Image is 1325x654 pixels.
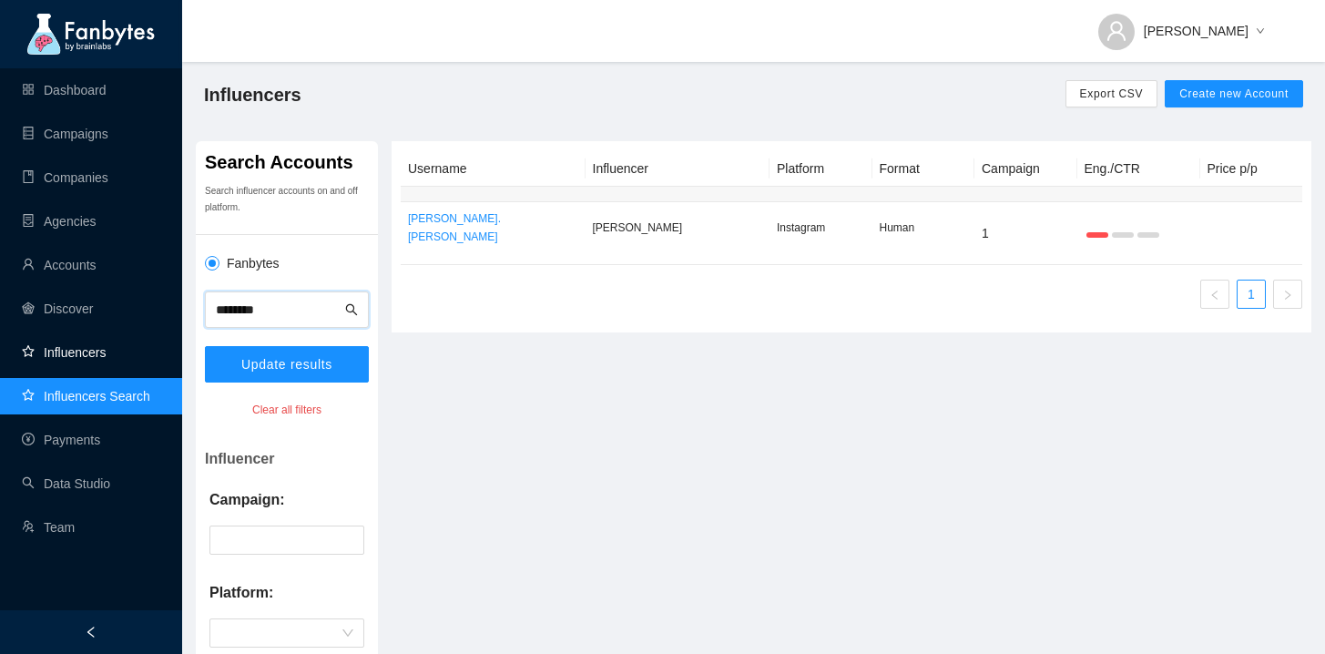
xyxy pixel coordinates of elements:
li: Previous Page [1200,280,1229,309]
a: containerAgencies [22,214,97,229]
span: right [1282,290,1293,301]
a: userAccounts [22,258,97,272]
a: searchData Studio [22,476,110,491]
span: Export CSV [1080,87,1144,101]
p: [PERSON_NAME] [593,219,763,237]
span: user [1106,20,1127,42]
th: Platform [770,151,872,187]
button: right [1273,280,1302,309]
span: left [85,626,97,639]
a: usergroup-addTeam [22,520,75,535]
a: [PERSON_NAME].[PERSON_NAME] [408,209,578,246]
a: radar-chartDiscover [22,301,93,316]
button: Update results [205,346,369,383]
th: Price p/p [1200,151,1303,187]
p: Human [880,219,968,237]
a: bookCompanies [22,170,108,185]
th: Influencer [586,151,770,187]
span: Fanbytes [219,253,287,273]
th: Username [401,151,586,187]
td: 1 [974,202,1077,265]
p: Search Accounts [205,150,369,174]
span: Create new Account [1179,87,1289,101]
p: Platform: [209,582,273,604]
th: Campaign [974,151,1077,187]
button: [PERSON_NAME]down [1084,9,1279,38]
span: [PERSON_NAME] [1144,21,1249,41]
a: starInfluencers Search [22,389,150,404]
a: appstoreDashboard [22,83,107,97]
span: left [1209,290,1220,301]
th: Eng./CTR [1077,151,1200,187]
li: Next Page [1273,280,1302,309]
p: Influencer [205,448,369,470]
span: Influencers [204,80,301,109]
li: 1 [1237,280,1266,309]
a: starInfluencers [22,345,106,360]
button: Export CSV [1065,80,1158,107]
button: Create new Account [1165,80,1303,107]
a: 1 [1238,281,1265,308]
p: Instagram [777,219,865,237]
a: pay-circlePayments [22,433,100,447]
span: search [345,303,358,316]
p: Campaign: [209,489,285,511]
th: Format [872,151,975,187]
span: down [1256,26,1265,37]
a: databaseCampaigns [22,127,108,141]
p: Search influencer accounts on and off platform. [205,183,369,216]
button: left [1200,280,1229,309]
p: Clear all filters [205,401,369,419]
